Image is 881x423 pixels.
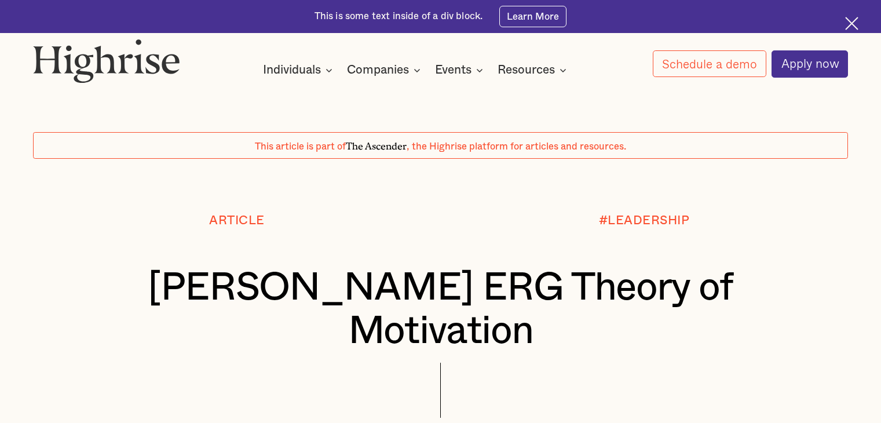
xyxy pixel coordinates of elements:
[346,138,407,150] span: The Ascender
[499,6,567,27] a: Learn More
[209,214,265,228] div: Article
[67,266,814,352] h1: [PERSON_NAME] ERG Theory of Motivation
[255,142,346,151] span: This article is part of
[347,63,424,77] div: Companies
[435,63,471,77] div: Events
[33,39,180,83] img: Highrise logo
[845,17,858,30] img: Cross icon
[407,142,626,151] span: , the Highrise platform for articles and resources.
[263,63,336,77] div: Individuals
[772,50,848,78] a: Apply now
[435,63,487,77] div: Events
[315,10,483,23] div: This is some text inside of a div block.
[498,63,555,77] div: Resources
[263,63,321,77] div: Individuals
[653,50,766,77] a: Schedule a demo
[599,214,690,228] div: #LEADERSHIP
[347,63,409,77] div: Companies
[498,63,570,77] div: Resources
